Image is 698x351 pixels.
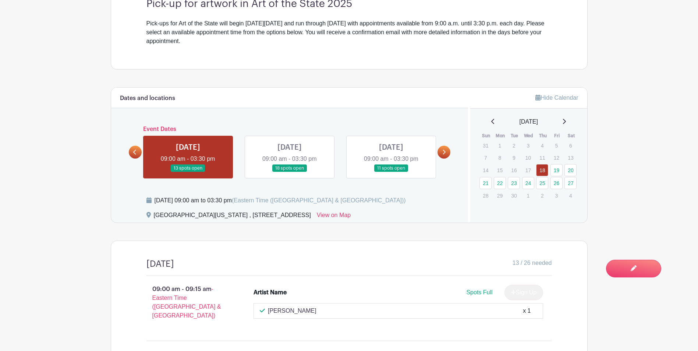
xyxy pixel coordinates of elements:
[508,190,520,201] p: 30
[479,140,492,151] p: 31
[564,140,577,151] p: 6
[550,190,563,201] p: 3
[508,177,520,189] a: 23
[522,164,534,176] p: 17
[508,164,520,176] p: 16
[120,95,175,102] h6: Dates and locations
[513,259,552,267] span: 13 / 26 needed
[232,197,406,203] span: (Eastern Time ([GEOGRAPHIC_DATA] & [GEOGRAPHIC_DATA]))
[146,19,552,46] div: Pick-ups for Art of the State will begin [DATE][DATE] and run through [DATE] with appointments av...
[479,164,492,176] p: 14
[522,132,536,139] th: Wed
[536,140,548,151] p: 4
[494,177,506,189] a: 22
[146,259,174,269] h4: [DATE]
[564,132,578,139] th: Sat
[550,132,564,139] th: Fri
[564,190,577,201] p: 4
[479,177,492,189] a: 21
[508,140,520,151] p: 2
[536,164,548,176] a: 18
[479,190,492,201] p: 28
[494,140,506,151] p: 1
[466,289,492,295] span: Spots Full
[268,306,316,315] p: [PERSON_NAME]
[564,152,577,163] p: 13
[494,190,506,201] p: 29
[135,282,242,323] p: 09:00 am - 09:15 am
[152,286,221,319] span: - Eastern Time ([GEOGRAPHIC_DATA] & [GEOGRAPHIC_DATA])
[155,196,406,205] div: [DATE] 09:00 am to 03:30 pm
[493,132,508,139] th: Mon
[523,306,531,315] div: x 1
[507,132,522,139] th: Tue
[154,211,311,223] div: [GEOGRAPHIC_DATA][US_STATE] , [STREET_ADDRESS]
[535,95,578,101] a: Hide Calendar
[550,177,563,189] a: 26
[317,211,351,223] a: View on Map
[550,152,563,163] p: 12
[564,177,577,189] a: 27
[536,177,548,189] a: 25
[536,190,548,201] p: 2
[494,164,506,176] p: 15
[479,132,493,139] th: Sun
[536,132,550,139] th: Thu
[550,140,563,151] p: 5
[564,164,577,176] a: 20
[522,190,534,201] p: 1
[550,164,563,176] a: 19
[520,117,538,126] span: [DATE]
[508,152,520,163] p: 9
[479,152,492,163] p: 7
[494,152,506,163] p: 8
[522,152,534,163] p: 10
[254,288,287,297] div: Artist Name
[142,126,438,133] h6: Event Dates
[522,177,534,189] a: 24
[522,140,534,151] p: 3
[536,152,548,163] p: 11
